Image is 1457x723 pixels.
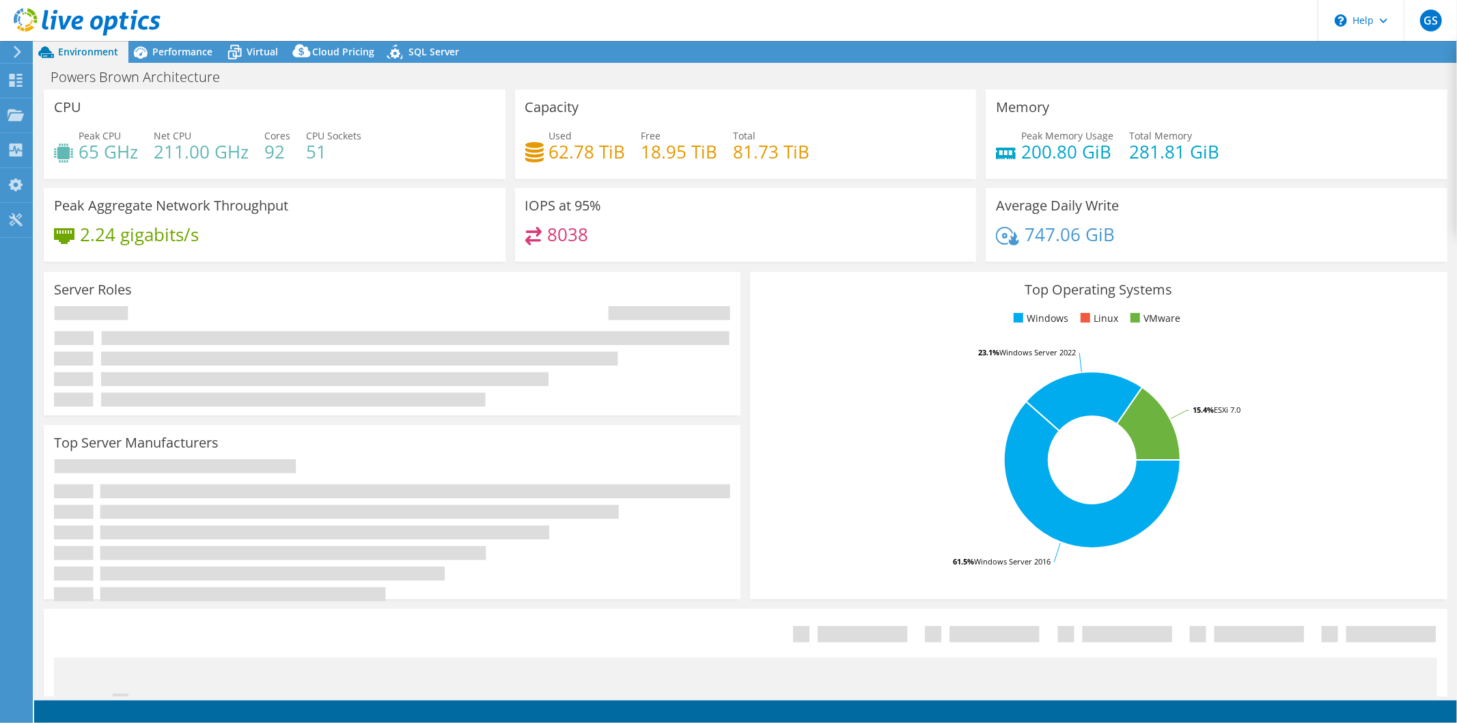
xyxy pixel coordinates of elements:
span: Performance [152,45,212,58]
h3: CPU [54,100,81,115]
span: Net CPU [154,129,191,142]
h4: 92 [264,144,290,159]
h4: 62.78 TiB [549,144,626,159]
svg: \n [1335,14,1347,27]
h4: 281.81 GiB [1129,144,1219,159]
h3: Memory [996,100,1049,115]
tspan: ESXi 7.0 [1214,405,1240,415]
h3: Average Daily Write [996,198,1119,213]
h4: 65 GHz [79,144,138,159]
tspan: Windows Server 2016 [974,556,1051,567]
h4: 2.24 gigabits/s [80,227,199,242]
tspan: Windows Server 2022 [999,347,1076,357]
h4: 200.80 GiB [1021,144,1113,159]
span: Cloud Pricing [312,45,374,58]
h4: 747.06 GiB [1025,227,1115,242]
h3: Top Server Manufacturers [54,435,219,450]
h1: Powers Brown Architecture [44,70,241,85]
h4: 51 [306,144,361,159]
tspan: 15.4% [1193,405,1214,415]
h4: 81.73 TiB [734,144,810,159]
span: SQL Server [408,45,459,58]
span: Used [549,129,572,142]
span: Cores [264,129,290,142]
h3: Peak Aggregate Network Throughput [54,198,288,213]
span: Environment [58,45,118,58]
h4: 211.00 GHz [154,144,249,159]
span: Peak Memory Usage [1021,129,1113,142]
span: GS [1420,10,1442,31]
tspan: 61.5% [953,556,974,567]
h3: Top Operating Systems [760,282,1437,297]
span: Peak CPU [79,129,121,142]
span: CPU Sockets [306,129,361,142]
span: Total Memory [1129,129,1192,142]
h3: IOPS at 95% [525,198,602,213]
h3: Capacity [525,100,579,115]
li: Windows [1010,311,1068,326]
span: Free [641,129,661,142]
span: Total [734,129,756,142]
h4: 18.95 TiB [641,144,718,159]
h4: 8038 [547,227,588,242]
tspan: 23.1% [978,347,999,357]
span: Virtual [247,45,278,58]
li: VMware [1127,311,1180,326]
li: Linux [1077,311,1118,326]
h3: Server Roles [54,282,132,297]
